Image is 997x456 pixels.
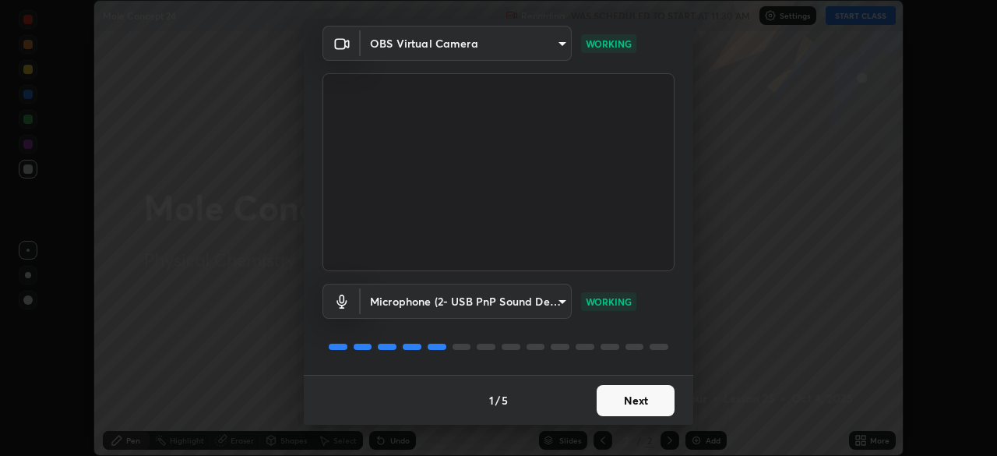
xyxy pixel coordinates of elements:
[502,392,508,408] h4: 5
[495,392,500,408] h4: /
[361,26,572,61] div: OBS Virtual Camera
[586,295,632,309] p: WORKING
[361,284,572,319] div: OBS Virtual Camera
[597,385,675,416] button: Next
[489,392,494,408] h4: 1
[586,37,632,51] p: WORKING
